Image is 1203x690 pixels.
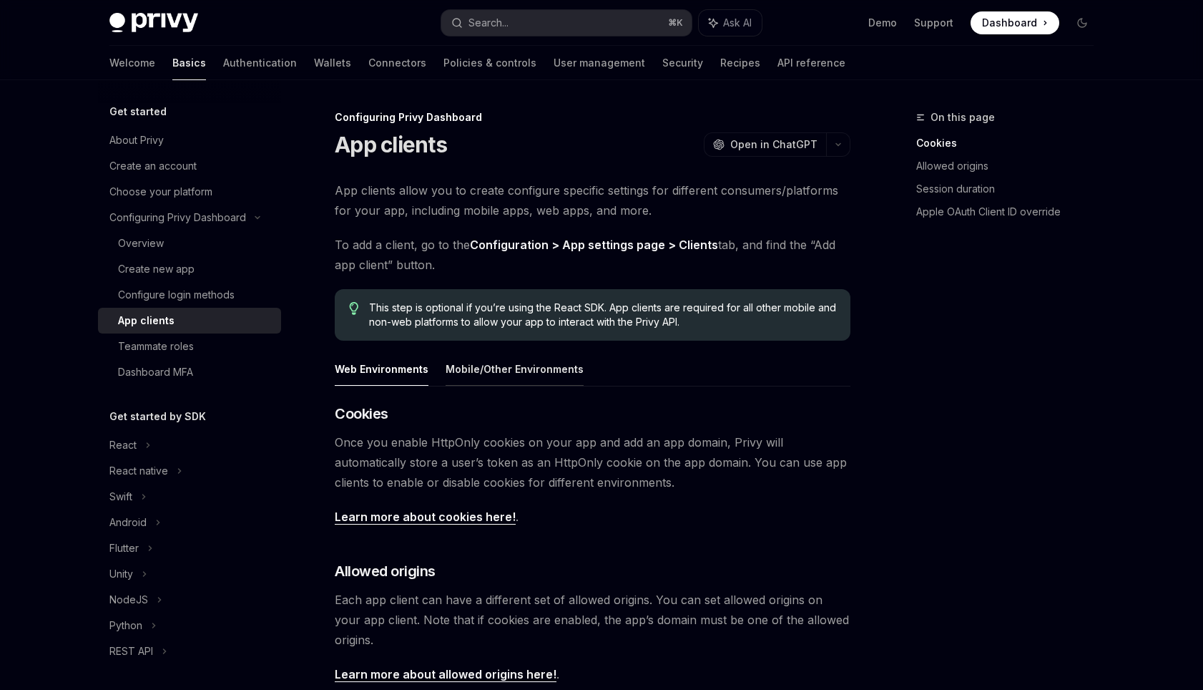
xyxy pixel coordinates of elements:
a: Apple OAuth Client ID override [916,200,1105,223]
span: Dashboard [982,16,1037,30]
a: User management [554,46,645,80]
span: This step is optional if you’re using the React SDK. App clients are required for all other mobil... [369,301,836,329]
a: Support [914,16,953,30]
a: Authentication [223,46,297,80]
a: Choose your platform [98,179,281,205]
div: Python [109,617,142,634]
div: Choose your platform [109,183,212,200]
a: Welcome [109,46,155,80]
span: Once you enable HttpOnly cookies on your app and add an app domain, Privy will automatically stor... [335,432,850,492]
button: Mobile/Other Environments [446,352,584,386]
a: About Privy [98,127,281,153]
button: Open in ChatGPT [704,132,826,157]
a: Create new app [98,256,281,282]
button: Web Environments [335,352,428,386]
h5: Get started [109,103,167,120]
button: Ask AI [699,10,762,36]
span: Each app client can have a different set of allowed origins. You can set allowed origins on your ... [335,590,850,650]
div: React native [109,462,168,480]
span: . [335,507,850,527]
span: Allowed origins [335,561,436,581]
a: Connectors [368,46,426,80]
span: ⌘ K [668,17,683,29]
a: Overview [98,230,281,256]
div: Flutter [109,540,139,557]
h1: App clients [335,132,447,157]
button: Search...⌘K [441,10,692,36]
div: Unity [109,565,133,583]
a: Policies & controls [443,46,536,80]
a: Create an account [98,153,281,179]
div: REST API [109,643,153,660]
div: React [109,437,137,454]
span: App clients allow you to create configure specific settings for different consumers/platforms for... [335,180,850,220]
div: Configuring Privy Dashboard [335,110,850,125]
a: Learn more about cookies here! [335,510,516,525]
div: App clients [118,312,175,329]
span: On this page [931,109,995,126]
a: API reference [777,46,845,80]
a: App clients [98,308,281,334]
div: Create an account [109,157,197,175]
a: Cookies [916,132,1105,155]
div: Dashboard MFA [118,364,193,381]
div: About Privy [109,132,164,149]
div: Swift [109,488,132,505]
div: Android [109,514,147,531]
svg: Tip [349,302,359,315]
button: Toggle dark mode [1071,11,1094,34]
a: Recipes [720,46,760,80]
a: Demo [868,16,897,30]
a: Dashboard MFA [98,359,281,385]
img: dark logo [109,13,198,33]
div: Search... [468,14,509,31]
div: Create new app [118,261,195,278]
a: Learn more about allowed origins here! [335,667,556,682]
a: Teammate roles [98,334,281,359]
span: Open in ChatGPT [730,137,817,152]
a: Wallets [314,46,351,80]
a: Session duration [916,178,1105,200]
a: Configure login methods [98,282,281,308]
a: Allowed origins [916,155,1105,178]
div: Teammate roles [118,338,194,355]
a: Basics [172,46,206,80]
div: Overview [118,235,164,252]
a: Security [662,46,703,80]
span: . [335,664,850,684]
div: Configure login methods [118,286,235,303]
div: NodeJS [109,591,148,608]
span: Cookies [335,404,388,424]
h5: Get started by SDK [109,408,206,425]
a: Dashboard [971,11,1059,34]
span: Ask AI [723,16,752,30]
a: Configuration > App settings page > Clients [470,238,718,253]
span: To add a client, go to the tab, and find the “Add app client” button. [335,235,850,275]
div: Configuring Privy Dashboard [109,209,246,226]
